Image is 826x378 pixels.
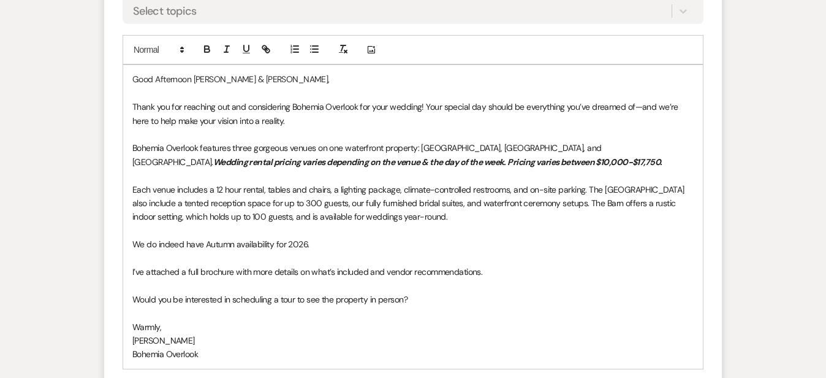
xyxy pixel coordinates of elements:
[132,294,407,305] span: Would you be interested in scheduling a tour to see the property in person?
[132,142,604,167] span: Bohemia Overlook features three gorgeous venues on one waterfront property: [GEOGRAPHIC_DATA], [G...
[132,349,198,360] span: Bohemia Overlook
[132,184,686,223] span: Each venue includes a 12 hour rental, tables and chairs, a lighting package, climate-controlled r...
[132,101,680,126] span: Thank you for reaching out and considering Bohemia Overlook for your wedding! Your special day sh...
[213,156,662,168] em: Wedding rental pricing varies depending on the venue & the day of the week. Pricing varies betwee...
[132,335,195,346] span: [PERSON_NAME]
[132,266,482,277] span: I’ve attached a full brochure with more details on what’s included and vendor recommendations.
[132,239,309,250] span: We do indeed have Autumn availability for 2026.
[132,72,694,86] p: Good Afternoon [PERSON_NAME] & [PERSON_NAME],
[132,322,161,333] span: Warmly,
[133,3,197,20] div: Select topics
